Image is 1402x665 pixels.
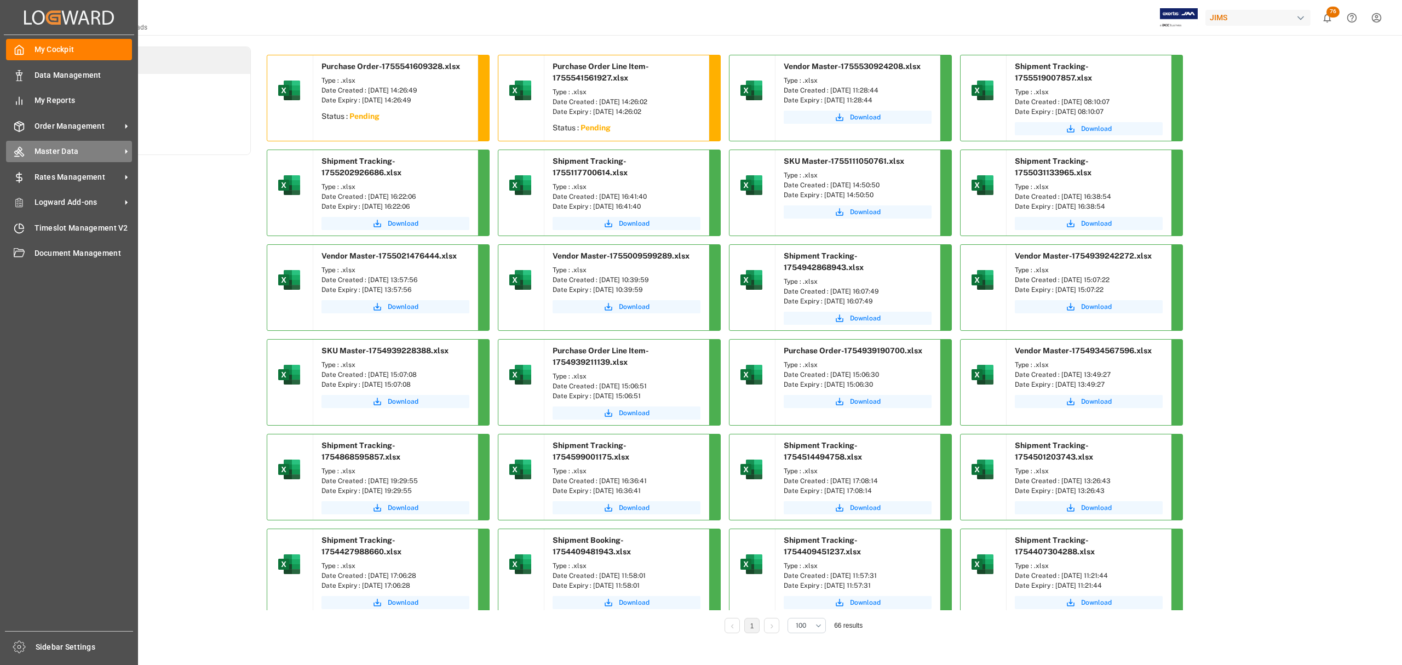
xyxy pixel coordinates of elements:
img: microsoft-excel-2019--v1.png [969,456,996,483]
img: microsoft-excel-2019--v1.png [969,172,996,198]
div: Type : .xlsx [784,561,932,571]
span: Download [388,598,418,607]
a: Download [553,406,700,420]
div: Date Expiry : [DATE] 16:38:54 [1015,202,1163,211]
span: Shipment Tracking-1755202926686.xlsx [321,157,401,177]
div: Type : .xlsx [1015,265,1163,275]
a: Download [553,596,700,609]
span: Download [388,503,418,513]
a: Download [1015,596,1163,609]
div: Date Expiry : [DATE] 10:39:59 [553,285,700,295]
button: Download [321,217,469,230]
img: microsoft-excel-2019--v1.png [276,362,302,388]
span: Vendor Master-1755009599289.xlsx [553,251,689,260]
span: Purchase Order-1754939190700.xlsx [784,346,922,355]
img: microsoft-excel-2019--v1.png [738,551,765,577]
span: Download [388,397,418,406]
div: Type : .xlsx [1015,182,1163,192]
div: Date Created : [DATE] 13:26:43 [1015,476,1163,486]
div: Date Expiry : [DATE] 14:50:50 [784,190,932,200]
span: Download [619,598,650,607]
button: Download [321,300,469,313]
span: Vendor Master-1754939242272.xlsx [1015,251,1152,260]
span: Master Data [35,146,121,157]
span: Shipment Tracking-1754868595857.xlsx [321,441,400,461]
div: Type : .xlsx [553,87,700,97]
div: Type : .xlsx [784,277,932,286]
div: Date Created : [DATE] 19:29:55 [321,476,469,486]
span: Shipment Tracking-1754407304288.xlsx [1015,536,1095,556]
span: Download [850,313,881,323]
div: Date Created : [DATE] 14:26:02 [553,97,700,107]
div: Date Expiry : [DATE] 11:28:44 [784,95,932,105]
button: Download [1015,300,1163,313]
div: Date Expiry : [DATE] 11:58:01 [553,581,700,591]
img: microsoft-excel-2019--v1.png [969,77,996,104]
div: Date Expiry : [DATE] 13:57:56 [321,285,469,295]
span: Download [1081,302,1112,312]
button: Download [1015,217,1163,230]
div: Date Created : [DATE] 13:49:27 [1015,370,1163,380]
span: Shipment Tracking-1754599001175.xlsx [553,441,629,461]
div: Type : .xlsx [1015,561,1163,571]
button: Download [553,501,700,514]
img: microsoft-excel-2019--v1.png [276,456,302,483]
div: Date Created : [DATE] 11:21:44 [1015,571,1163,581]
div: Date Expiry : [DATE] 15:06:30 [784,380,932,389]
a: 1 [750,622,754,630]
span: Data Management [35,70,133,81]
li: 1 [744,618,760,633]
div: Type : .xlsx [321,360,469,370]
span: Download [619,219,650,228]
a: My Reports [6,90,132,111]
a: Download [784,395,932,408]
button: Download [1015,122,1163,135]
button: Download [321,395,469,408]
div: Date Expiry : [DATE] 17:06:28 [321,581,469,591]
span: Download [619,408,650,418]
span: Shipment Tracking-1754427988660.xlsx [321,536,401,556]
div: Type : .xlsx [321,561,469,571]
img: microsoft-excel-2019--v1.png [507,172,533,198]
span: SKU Master-1755111050761.xlsx [784,157,904,165]
div: Date Created : [DATE] 15:06:30 [784,370,932,380]
span: Sidebar Settings [36,641,134,653]
span: 76 [1326,7,1340,18]
span: Download [388,302,418,312]
button: Download [784,501,932,514]
img: microsoft-excel-2019--v1.png [738,362,765,388]
div: Date Expiry : [DATE] 11:57:31 [784,581,932,591]
a: Tasks [50,74,250,101]
span: Vendor Master-1754934567596.xlsx [1015,346,1152,355]
li: Previous Page [725,618,740,633]
li: Next Page [764,618,779,633]
span: Download [1081,598,1112,607]
div: Date Created : [DATE] 16:07:49 [784,286,932,296]
div: Type : .xlsx [321,466,469,476]
li: Downloads [50,47,250,74]
a: My Links [50,128,250,154]
div: Type : .xlsx [553,182,700,192]
div: Type : .xlsx [553,561,700,571]
button: Download [321,596,469,609]
div: Type : .xlsx [553,466,700,476]
button: Download [784,111,932,124]
div: Type : .xlsx [553,265,700,275]
span: Download [850,397,881,406]
img: microsoft-excel-2019--v1.png [507,362,533,388]
span: Download [1081,219,1112,228]
div: Date Created : [DATE] 16:41:40 [553,192,700,202]
span: Logward Add-ons [35,197,121,208]
div: Date Expiry : [DATE] 13:26:43 [1015,486,1163,496]
button: Download [553,300,700,313]
a: Data Management [6,64,132,85]
span: Download [1081,397,1112,406]
div: Date Created : [DATE] 16:22:06 [321,192,469,202]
